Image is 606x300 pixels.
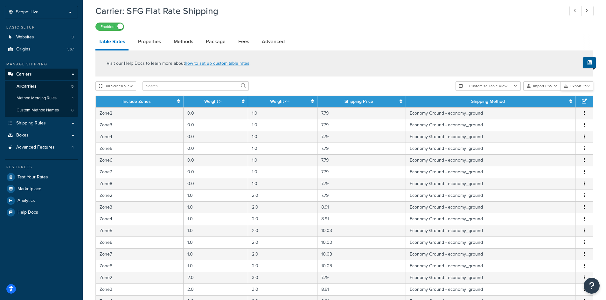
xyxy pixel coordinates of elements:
a: Properties [135,34,164,49]
td: 10.03 [317,225,406,237]
td: Zone3 [96,119,184,131]
a: Advanced [259,34,288,49]
td: Economy Ground - economy_ground [406,213,576,225]
a: Advanced Features4 [5,142,78,153]
td: Economy Ground - economy_ground [406,237,576,248]
a: Weight > [204,98,221,105]
a: Custom Method Names0 [5,104,78,116]
td: Economy Ground - economy_ground [406,166,576,178]
td: 1.0 [184,201,248,213]
button: Import CSV [523,81,561,91]
td: 7.79 [317,131,406,143]
td: Zone3 [96,201,184,213]
p: Visit our Help Docs to learn more about . [107,60,250,67]
td: 7.79 [317,107,406,119]
td: Economy Ground - economy_ground [406,107,576,119]
td: Economy Ground - economy_ground [406,131,576,143]
a: Next Record [581,6,594,16]
td: 0.0 [184,131,248,143]
td: Zone8 [96,178,184,190]
td: 1.0 [248,131,317,143]
td: Economy Ground - economy_ground [406,225,576,237]
li: Help Docs [5,207,78,218]
td: 1.0 [184,225,248,237]
span: Origins [16,47,31,52]
h1: Carrier: SFG Flat Rate Shipping [95,5,558,17]
div: Manage Shipping [5,62,78,67]
td: Zone2 [96,107,184,119]
td: 10.03 [317,237,406,248]
td: 7.79 [317,143,406,154]
span: Help Docs [17,210,38,215]
td: 7.79 [317,272,406,283]
span: 5 [71,84,73,89]
span: Analytics [17,198,35,203]
td: 3.0 [248,272,317,283]
td: 8.91 [317,213,406,225]
div: Resources [5,164,78,170]
span: Carriers [16,72,32,77]
a: Test Your Rates [5,171,78,183]
td: 1.0 [248,107,317,119]
span: Marketplace [17,186,41,192]
td: 2.0 [248,237,317,248]
td: Economy Ground - economy_ground [406,143,576,154]
a: AllCarriers5 [5,81,78,92]
td: 0.0 [184,143,248,154]
td: Economy Ground - economy_ground [406,119,576,131]
li: Websites [5,31,78,43]
td: 2.0 [248,260,317,272]
a: Include Zones [122,98,151,105]
span: Websites [16,35,34,40]
a: Websites3 [5,31,78,43]
td: 1.0 [184,190,248,201]
td: Zone8 [96,260,184,272]
span: 0 [71,108,73,113]
td: Economy Ground - economy_ground [406,178,576,190]
span: Method Merging Rules [17,96,57,101]
td: 8.91 [317,201,406,213]
td: Zone3 [96,283,184,295]
td: 10.03 [317,260,406,272]
td: 0.0 [184,178,248,190]
td: 1.0 [248,166,317,178]
button: Customize Table View [456,81,521,91]
button: Open Resource Center [584,278,600,294]
td: Zone4 [96,131,184,143]
a: Method Merging Rules1 [5,92,78,104]
a: Fees [235,34,252,49]
span: Boxes [16,133,29,138]
td: 2.0 [248,201,317,213]
td: 7.79 [317,190,406,201]
td: Zone7 [96,166,184,178]
span: All Carriers [17,84,36,89]
td: 2.0 [184,283,248,295]
td: 10.03 [317,248,406,260]
td: 1.0 [248,178,317,190]
a: Carriers [5,69,78,80]
td: 2.0 [248,248,317,260]
td: 0.0 [184,154,248,166]
a: Marketplace [5,183,78,195]
li: Custom Method Names [5,104,78,116]
a: Weight <= [270,98,289,105]
button: Show Help Docs [583,57,596,68]
td: 7.79 [317,178,406,190]
td: Economy Ground - economy_ground [406,190,576,201]
td: Economy Ground - economy_ground [406,248,576,260]
li: Origins [5,43,78,55]
td: 0.0 [184,166,248,178]
td: 2.0 [248,190,317,201]
td: 1.0 [184,237,248,248]
a: Methods [171,34,196,49]
td: Economy Ground - economy_ground [406,260,576,272]
input: Search [143,81,249,91]
td: Zone6 [96,237,184,248]
a: Boxes [5,130,78,141]
a: Shipping Price [345,98,373,105]
a: Table Rates [95,34,129,50]
td: Economy Ground - economy_ground [406,272,576,283]
span: Advanced Features [16,145,55,150]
